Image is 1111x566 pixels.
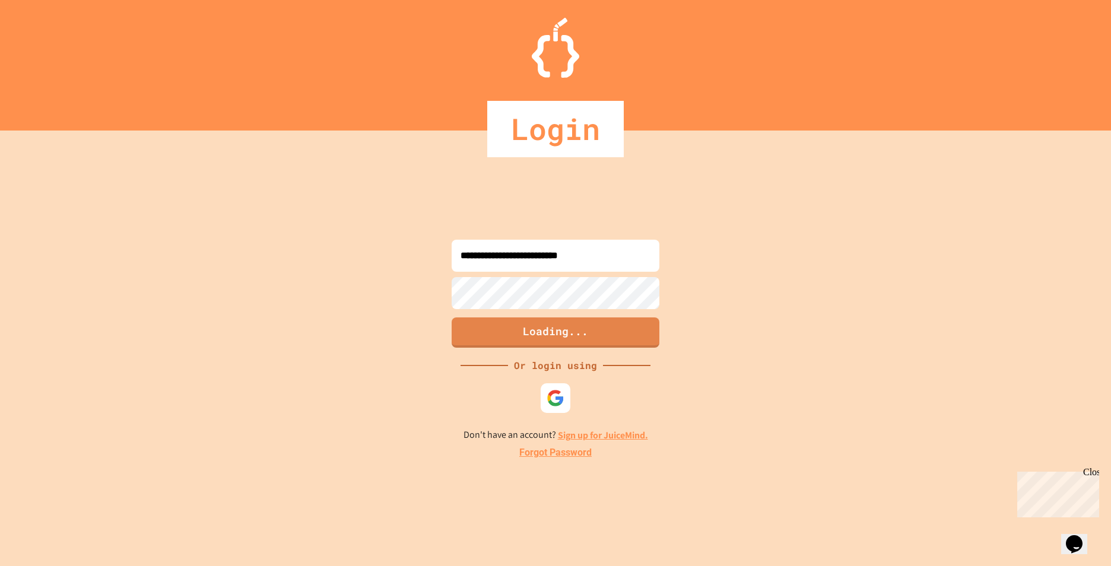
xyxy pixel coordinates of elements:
div: Or login using [508,358,603,373]
button: Loading... [452,317,659,348]
iframe: chat widget [1012,467,1099,517]
div: Chat with us now!Close [5,5,82,75]
a: Forgot Password [519,446,592,460]
img: Logo.svg [532,18,579,78]
a: Sign up for JuiceMind. [558,429,648,441]
div: Login [487,101,624,157]
p: Don't have an account? [464,428,648,443]
img: google-icon.svg [547,389,564,407]
iframe: chat widget [1061,519,1099,554]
